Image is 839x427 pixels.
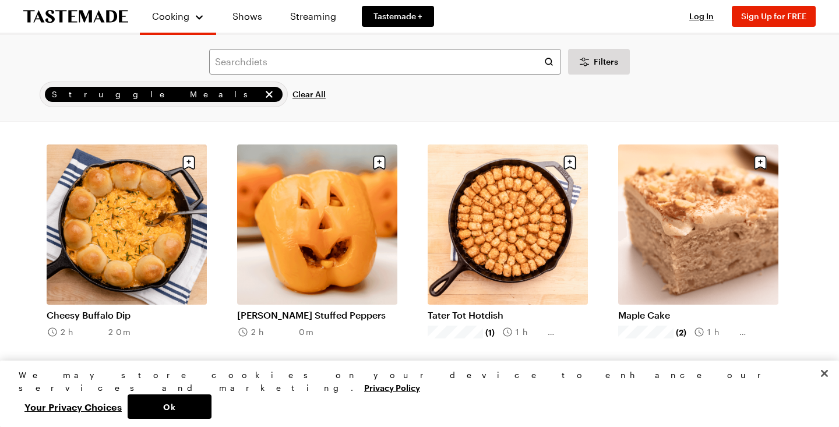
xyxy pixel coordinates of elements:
button: Cooking [151,5,205,28]
span: Filters [594,56,618,68]
button: remove Struggle Meals [263,88,276,101]
button: Save recipe [178,151,200,174]
span: Sign Up for FREE [741,11,806,21]
button: Ok [128,394,211,419]
button: Clear All [292,82,326,107]
a: To Tastemade Home Page [23,10,128,23]
a: More information about your privacy, opens in a new tab [364,382,420,393]
button: Save recipe [368,151,390,174]
a: [PERSON_NAME] Stuffed Peppers [237,309,397,321]
a: Maple Cake [618,309,778,321]
span: Log In [689,11,714,21]
a: Tastemade + [362,6,434,27]
button: Desktop filters [568,49,630,75]
span: Cooking [152,10,189,22]
button: Save recipe [749,151,771,174]
a: Tater Tot Hotdish [428,309,588,321]
div: Privacy [19,369,810,419]
button: Close [812,361,837,386]
span: Clear All [292,89,326,100]
button: Sign Up for FREE [732,6,816,27]
button: Your Privacy Choices [19,394,128,419]
span: Struggle Meals [52,88,260,101]
button: Save recipe [559,151,581,174]
span: Tastemade + [373,10,422,22]
button: Log In [678,10,725,22]
a: Cheesy Buffalo Dip [47,309,207,321]
div: We may store cookies on your device to enhance our services and marketing. [19,369,810,394]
